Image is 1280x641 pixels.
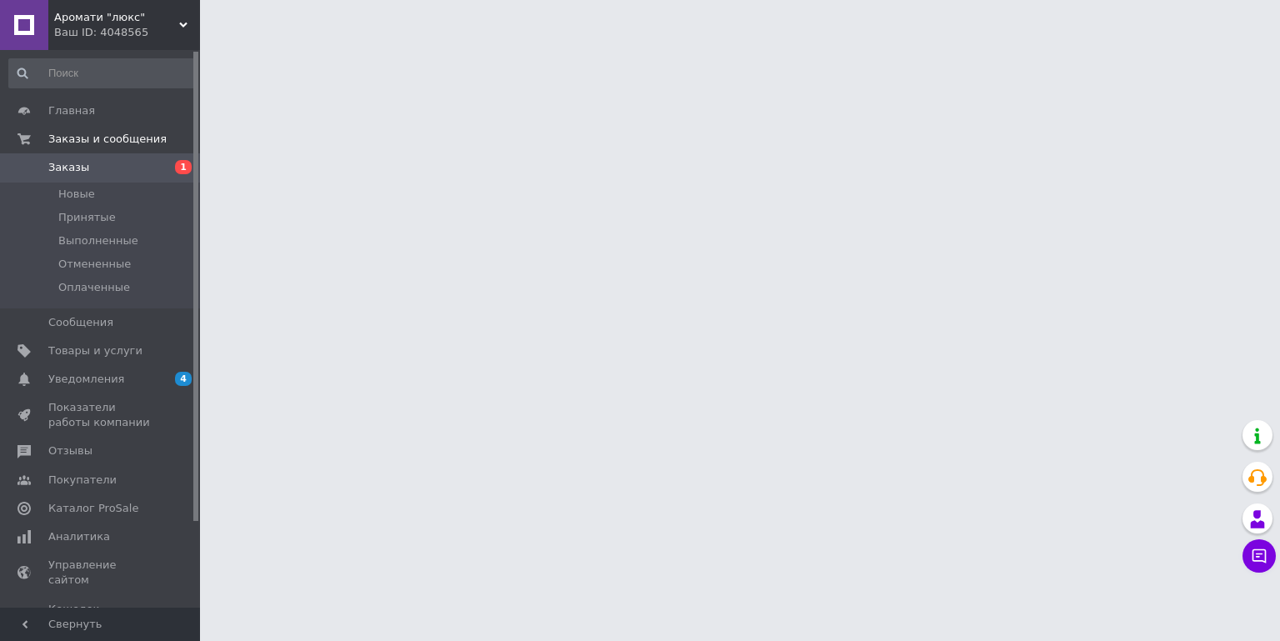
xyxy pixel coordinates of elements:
span: Главная [48,103,95,118]
span: Аромати "люкс" [54,10,179,25]
span: Управление сайтом [48,558,154,588]
span: Кошелек компании [48,602,154,632]
span: Новые [58,187,95,202]
span: 1 [175,160,192,174]
span: Выполненные [58,233,138,248]
input: Поиск [8,58,197,88]
span: Показатели работы компании [48,400,154,430]
span: 4 [175,372,192,386]
span: Уведомления [48,372,124,387]
span: Отмененные [58,257,131,272]
span: Принятые [58,210,116,225]
span: Заказы [48,160,89,175]
span: Оплаченные [58,280,130,295]
button: Чат с покупателем [1242,539,1276,573]
span: Сообщения [48,315,113,330]
span: Отзывы [48,443,92,458]
span: Покупатели [48,473,117,488]
span: Каталог ProSale [48,501,138,516]
span: Заказы и сообщения [48,132,167,147]
span: Товары и услуги [48,343,142,358]
span: Аналитика [48,529,110,544]
div: Ваш ID: 4048565 [54,25,200,40]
